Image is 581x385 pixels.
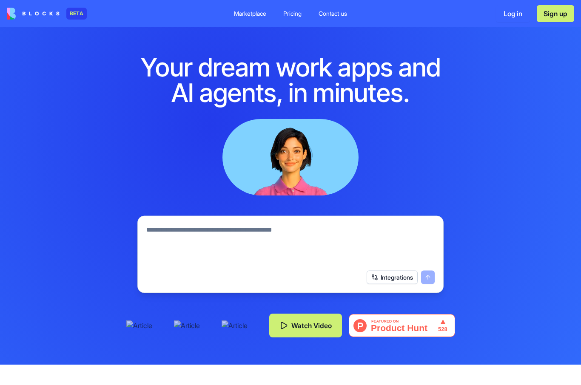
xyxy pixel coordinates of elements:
a: Pricing [276,6,308,21]
img: Article [126,320,160,331]
img: logo [7,8,60,20]
div: Pricing [283,9,302,18]
button: Sign up [537,5,574,22]
img: Blocks - Your dream work apps and AI agents, in minutes. | Product Hunt [349,314,455,337]
img: Article [174,320,208,331]
div: BETA [66,8,87,20]
a: BETA [7,8,87,20]
div: Contact us [319,9,347,18]
a: Marketplace [227,6,273,21]
a: Contact us [312,6,354,21]
button: Integrations [367,271,418,284]
img: Article [222,320,256,331]
button: Watch Video [269,314,342,337]
h1: Your dream work apps and AI agents, in minutes. [127,54,454,105]
div: Marketplace [234,9,266,18]
button: Log in [496,5,530,22]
